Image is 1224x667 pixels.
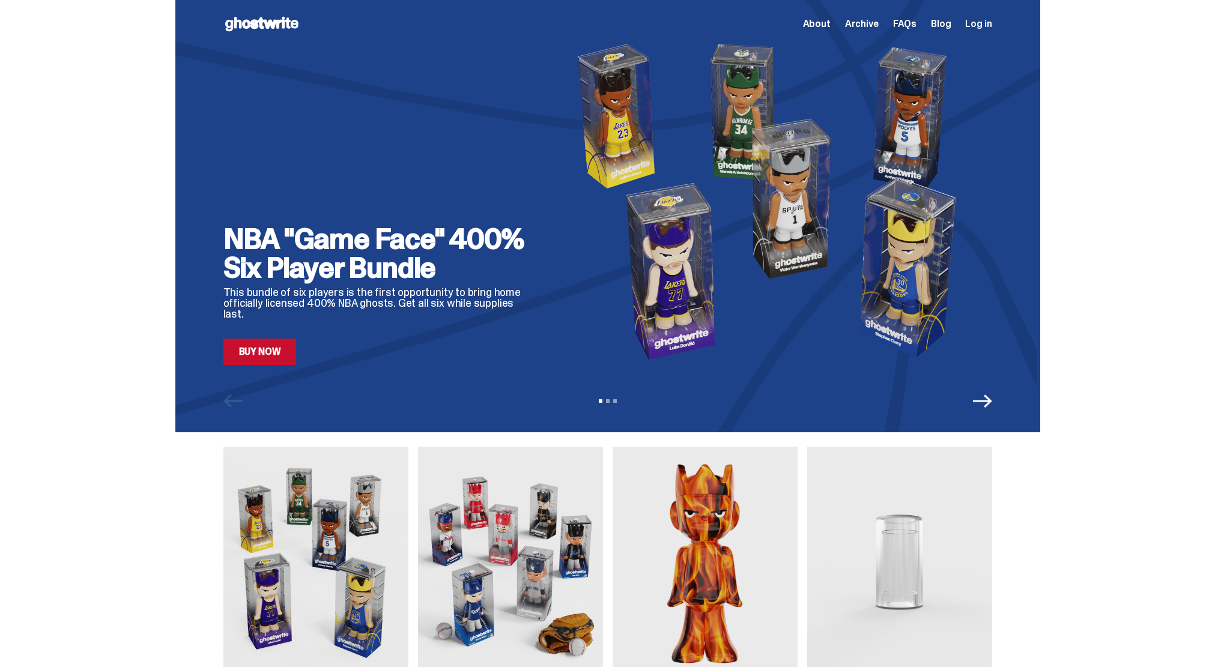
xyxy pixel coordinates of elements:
button: View slide 2 [606,399,610,403]
h2: NBA "Game Face" 400% Six Player Bundle [223,225,536,282]
a: Log in [965,19,992,29]
a: Archive [845,19,879,29]
p: This bundle of six players is the first opportunity to bring home officially licensed 400% NBA gh... [223,287,536,319]
button: View slide 1 [599,399,602,403]
a: FAQs [893,19,916,29]
button: Next [973,391,992,411]
img: NBA "Game Face" 400% Six Player Bundle [555,37,992,365]
a: About [803,19,831,29]
button: View slide 3 [613,399,617,403]
a: Buy Now [223,339,297,365]
a: Blog [931,19,951,29]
